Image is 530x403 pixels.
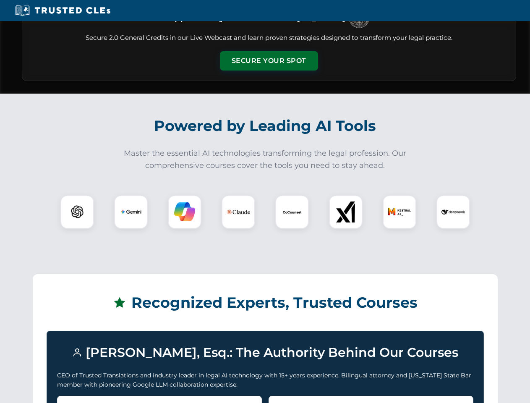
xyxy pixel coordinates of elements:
[220,51,318,71] button: Secure Your Spot
[13,4,113,17] img: Trusted CLEs
[57,371,473,390] p: CEO of Trusted Translations and industry leader in legal AI technology with 15+ years experience....
[120,201,141,222] img: Gemini Logo
[57,341,473,364] h3: [PERSON_NAME], Esq.: The Authority Behind Our Courses
[227,200,250,224] img: Claude Logo
[388,200,411,224] img: Mistral AI Logo
[383,195,416,229] div: Mistral AI
[168,195,201,229] div: Copilot
[32,33,506,43] p: Secure 2.0 General Credits in our Live Webcast and learn proven strategies designed to transform ...
[33,111,498,141] h2: Powered by Leading AI Tools
[436,195,470,229] div: DeepSeek
[441,200,465,224] img: DeepSeek Logo
[174,201,195,222] img: Copilot Logo
[60,195,94,229] div: ChatGPT
[118,147,412,172] p: Master the essential AI technologies transforming the legal profession. Our comprehensive courses...
[222,195,255,229] div: Claude
[275,195,309,229] div: CoCounsel
[114,195,148,229] div: Gemini
[47,288,484,317] h2: Recognized Experts, Trusted Courses
[282,201,303,222] img: CoCounsel Logo
[65,200,89,224] img: ChatGPT Logo
[335,201,356,222] img: xAI Logo
[329,195,363,229] div: xAI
